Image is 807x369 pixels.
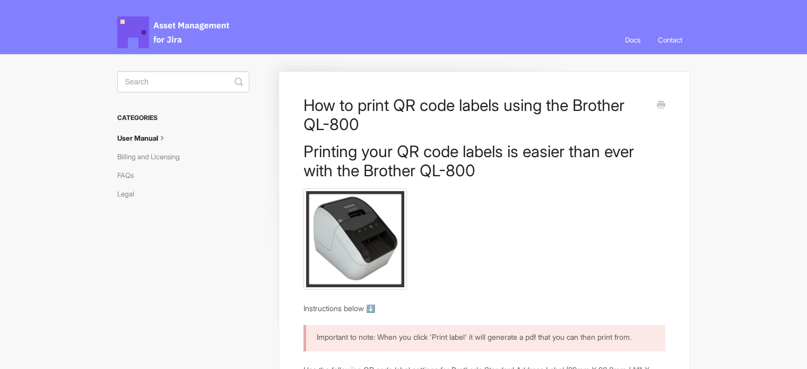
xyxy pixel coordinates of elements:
[617,25,648,54] a: Docs
[657,100,665,111] a: Print this Article
[117,71,249,92] input: Search
[117,148,188,165] a: Billing and Licensing
[117,108,249,127] h3: Categories
[117,130,176,147] a: User Manual
[117,167,142,184] a: FAQs
[303,142,665,180] h1: Printing your QR code labels is easier than ever with the Brother QL-800
[317,331,652,343] p: Important to note: When you click 'Print label' it will generate a pdf that you can then print from.
[650,25,690,54] a: Contact
[117,16,231,48] span: Asset Management for Jira Docs
[303,188,407,290] img: file-MIdDIhlsd2.jpg
[117,185,142,202] a: Legal
[303,96,649,134] h1: How to print QR code labels using the Brother QL-800
[303,303,665,314] p: Instructions below ⬇️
